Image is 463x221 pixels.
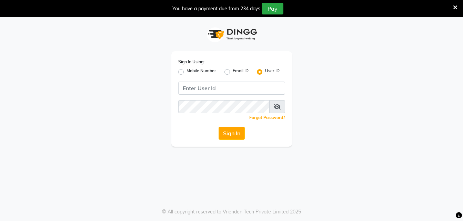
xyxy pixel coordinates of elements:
input: Username [178,100,270,113]
a: Forgot Password? [249,115,285,120]
div: You have a payment due from 234 days [172,5,260,12]
button: Sign In [219,127,245,140]
input: Username [178,82,285,95]
label: Email ID [233,68,249,76]
img: logo1.svg [204,24,259,44]
label: Sign In Using: [178,59,204,65]
label: Mobile Number [187,68,216,76]
label: User ID [265,68,280,76]
button: Pay [262,3,283,14]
